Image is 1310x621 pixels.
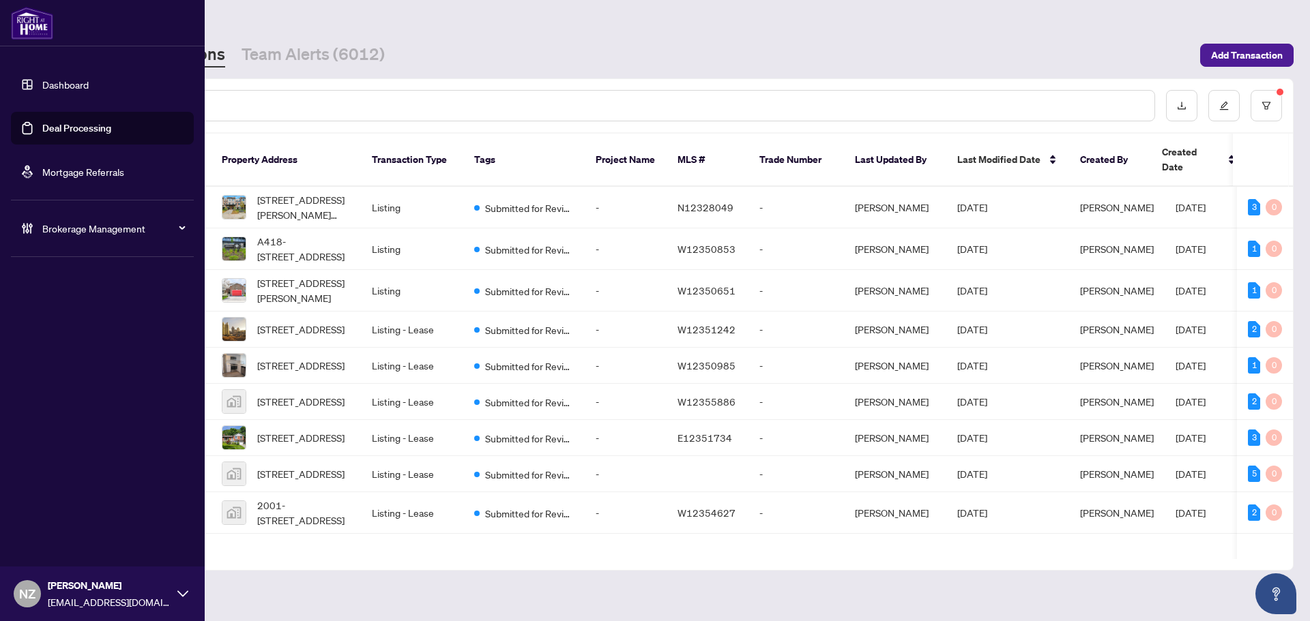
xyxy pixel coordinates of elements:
a: Team Alerts (6012) [242,43,385,67]
td: Listing - Lease [361,492,463,534]
div: 0 [1266,357,1282,374]
span: [PERSON_NAME] [1080,468,1154,480]
td: - [748,456,844,492]
span: [DATE] [957,431,987,444]
div: 0 [1266,321,1282,337]
td: Listing - Lease [361,456,463,492]
div: 3 [1248,199,1260,215]
span: [DATE] [957,201,987,213]
a: Mortgage Referrals [42,166,124,178]
span: Submitted for Review [485,284,574,299]
span: Submitted for Review [485,359,574,374]
span: Submitted for Review [485,431,574,446]
span: filter [1262,101,1271,110]
span: N12328049 [678,201,733,213]
th: Last Modified Date [946,134,1069,187]
div: 1 [1248,241,1260,257]
span: Submitted for Review [485,395,574,410]
th: Created Date [1151,134,1247,187]
div: 0 [1266,241,1282,257]
span: Brokerage Management [42,221,184,236]
td: - [585,420,667,456]
span: [DATE] [1176,506,1206,519]
td: - [585,187,667,228]
span: [PERSON_NAME] [1080,323,1154,335]
span: [PERSON_NAME] [1080,506,1154,519]
span: [PERSON_NAME] [1080,284,1154,297]
td: [PERSON_NAME] [844,456,946,492]
span: [STREET_ADDRESS] [257,358,345,373]
span: [DATE] [957,506,987,519]
span: [STREET_ADDRESS] [257,466,345,481]
span: [DATE] [1176,243,1206,255]
span: Submitted for Review [485,200,574,215]
td: - [748,228,844,270]
button: edit [1208,90,1240,121]
div: 5 [1248,466,1260,482]
td: [PERSON_NAME] [844,420,946,456]
span: Submitted for Review [485,506,574,521]
span: W12350985 [678,359,736,372]
button: Add Transaction [1200,44,1294,67]
td: [PERSON_NAME] [844,228,946,270]
span: Created Date [1162,145,1219,175]
th: Trade Number [748,134,844,187]
span: Submitted for Review [485,467,574,482]
span: W12350853 [678,243,736,255]
img: thumbnail-img [222,354,246,377]
th: Property Address [211,134,361,187]
a: Deal Processing [42,122,111,134]
span: [DATE] [1176,201,1206,213]
button: Open asap [1255,573,1296,614]
span: Add Transaction [1211,44,1283,66]
img: logo [11,7,53,40]
span: [DATE] [957,323,987,335]
td: [PERSON_NAME] [844,384,946,420]
span: [EMAIL_ADDRESS][DOMAIN_NAME] [48,594,171,609]
span: A418-[STREET_ADDRESS] [257,234,350,264]
span: [DATE] [957,243,987,255]
td: - [748,312,844,348]
div: 3 [1248,429,1260,446]
th: Tags [463,134,585,187]
span: [DATE] [957,468,987,480]
button: download [1166,90,1197,121]
div: 1 [1248,357,1260,374]
span: [PERSON_NAME] [1080,359,1154,372]
span: Submitted for Review [485,322,574,337]
span: [DATE] [1176,323,1206,335]
span: NZ [19,584,35,603]
img: thumbnail-img [222,196,246,219]
button: filter [1251,90,1282,121]
th: Created By [1069,134,1151,187]
span: W12355886 [678,395,736,408]
span: W12350651 [678,284,736,297]
th: MLS # [667,134,748,187]
span: 2001-[STREET_ADDRESS] [257,498,350,528]
td: [PERSON_NAME] [844,270,946,312]
td: Listing - Lease [361,384,463,420]
div: 0 [1266,429,1282,446]
td: [PERSON_NAME] [844,187,946,228]
img: thumbnail-img [222,279,246,302]
div: 2 [1248,504,1260,521]
span: W12351242 [678,323,736,335]
td: - [585,270,667,312]
span: edit [1219,101,1229,110]
td: - [585,348,667,384]
span: [DATE] [957,359,987,372]
td: - [585,384,667,420]
th: Last Updated By [844,134,946,187]
span: E12351734 [678,431,732,444]
span: [PERSON_NAME] [1080,243,1154,255]
span: [DATE] [1176,359,1206,372]
div: 0 [1266,393,1282,410]
td: [PERSON_NAME] [844,492,946,534]
span: download [1177,101,1187,110]
img: thumbnail-img [222,462,246,485]
img: thumbnail-img [222,426,246,449]
span: [STREET_ADDRESS][PERSON_NAME][PERSON_NAME] [257,192,350,222]
td: Listing - Lease [361,348,463,384]
th: Transaction Type [361,134,463,187]
img: thumbnail-img [222,237,246,260]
